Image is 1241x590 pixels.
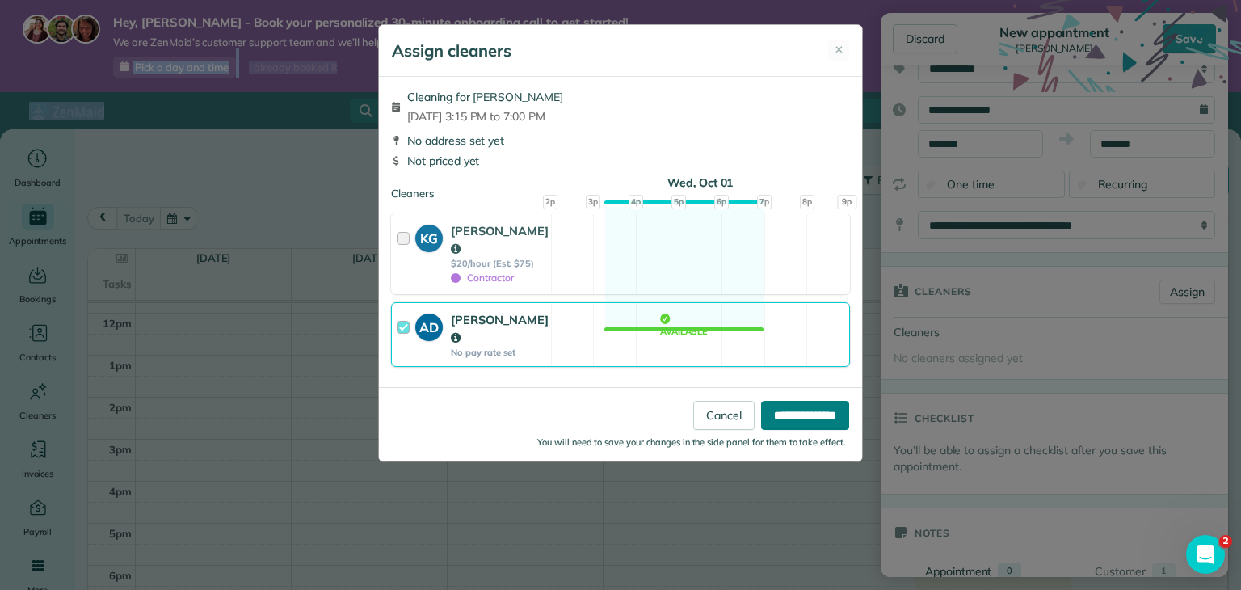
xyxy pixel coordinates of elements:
[391,186,850,191] div: Cleaners
[415,225,443,248] strong: KG
[693,401,755,430] a: Cancel
[451,347,549,358] strong: No pay rate set
[537,436,846,448] small: You will need to save your changes in the side panel for them to take effect.
[415,314,443,337] strong: AD
[835,42,843,58] span: ✕
[391,153,850,169] div: Not priced yet
[1219,535,1232,548] span: 2
[407,89,563,105] span: Cleaning for [PERSON_NAME]
[392,40,511,62] h5: Assign cleaners
[451,223,549,256] strong: [PERSON_NAME]
[1186,535,1225,574] iframe: Intercom live chat
[391,133,850,149] div: No address set yet
[451,258,549,269] strong: $20/hour (Est: $75)
[407,108,563,124] span: [DATE] 3:15 PM to 7:00 PM
[451,312,549,345] strong: [PERSON_NAME]
[451,272,514,284] span: Contractor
